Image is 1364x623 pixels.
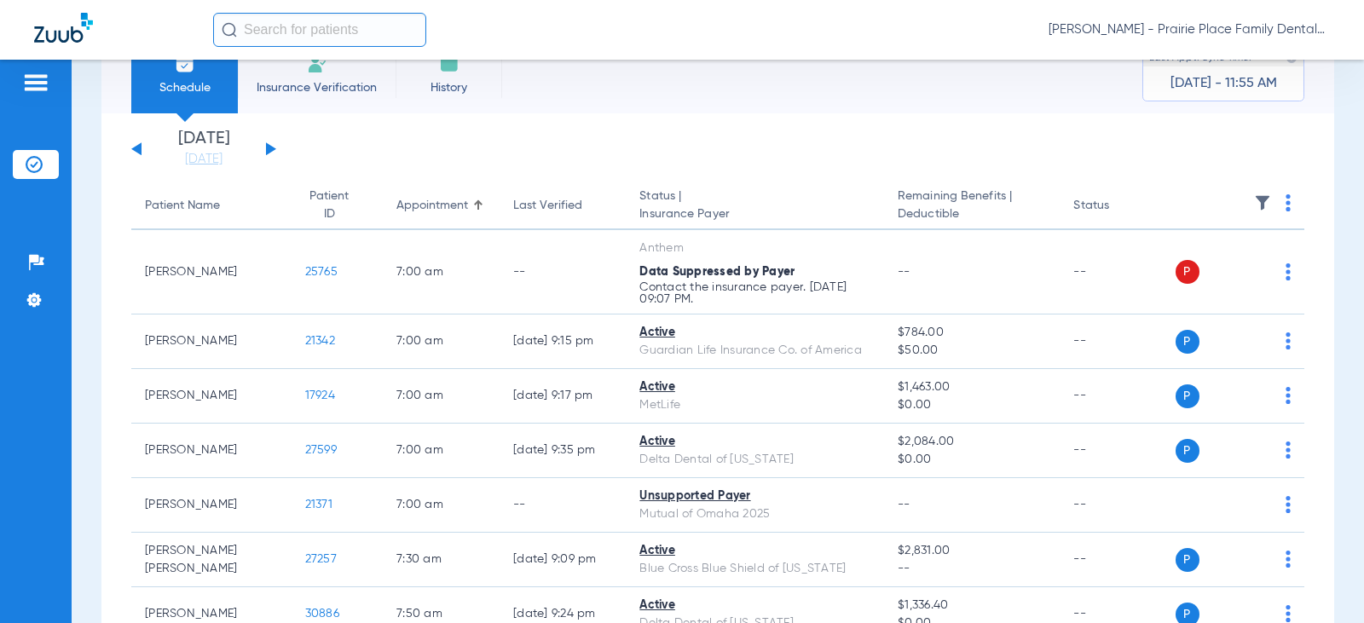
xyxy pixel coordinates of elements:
div: MetLife [639,396,870,414]
th: Status | [626,182,884,230]
td: 7:00 AM [383,424,500,478]
div: Mutual of Omaha 2025 [639,505,870,523]
span: 27257 [305,553,337,565]
img: Schedule [175,54,195,74]
td: 7:30 AM [383,533,500,587]
span: P [1176,548,1199,572]
span: 17924 [305,389,335,401]
img: Zuub Logo [34,13,93,43]
td: [DATE] 9:09 PM [500,533,626,587]
td: [PERSON_NAME] [131,314,292,369]
div: Appointment [396,197,486,215]
span: P [1176,260,1199,284]
img: hamburger-icon [22,72,49,93]
td: 7:00 AM [383,478,500,533]
img: group-dot-blue.svg [1286,194,1291,211]
img: filter.svg [1254,194,1271,211]
div: Appointment [396,197,468,215]
div: Anthem [639,239,870,257]
span: $0.00 [898,396,1046,414]
span: P [1176,330,1199,354]
div: Patient Name [145,197,220,215]
div: Patient ID [305,187,370,223]
img: group-dot-blue.svg [1286,263,1291,280]
span: 30886 [305,608,339,620]
img: Manual Insurance Verification [307,54,327,74]
span: Schedule [144,79,225,96]
span: -- [898,499,910,511]
th: Status [1060,182,1175,230]
img: group-dot-blue.svg [1286,496,1291,513]
td: -- [1060,533,1175,587]
div: Last Verified [513,197,582,215]
td: -- [1060,230,1175,314]
span: 27599 [305,444,337,456]
span: Deductible [898,205,1046,223]
span: P [1176,384,1199,408]
td: -- [1060,478,1175,533]
div: Patient ID [305,187,355,223]
span: 21371 [305,499,332,511]
span: $2,084.00 [898,433,1046,451]
div: Last Verified [513,197,612,215]
td: -- [500,230,626,314]
p: Contact the insurance payer. [DATE] 09:07 PM. [639,281,870,305]
img: Search Icon [222,22,237,37]
div: Active [639,378,870,396]
li: [DATE] [153,130,255,168]
img: group-dot-blue.svg [1286,441,1291,459]
span: -- [898,266,910,278]
td: [PERSON_NAME] [131,478,292,533]
td: [DATE] 9:15 PM [500,314,626,369]
div: Active [639,324,870,342]
td: [DATE] 9:35 PM [500,424,626,478]
div: Unsupported Payer [639,487,870,505]
div: Active [639,542,870,560]
td: 7:00 AM [383,230,500,314]
td: 7:00 AM [383,369,500,424]
input: Search for patients [213,13,426,47]
span: $2,831.00 [898,542,1046,560]
img: group-dot-blue.svg [1286,332,1291,349]
td: [PERSON_NAME] [131,369,292,424]
span: P [1176,439,1199,463]
td: 7:00 AM [383,314,500,369]
span: Insurance Verification [251,79,383,96]
div: Blue Cross Blue Shield of [US_STATE] [639,560,870,578]
img: group-dot-blue.svg [1286,551,1291,568]
span: [PERSON_NAME] - Prairie Place Family Dental [1049,21,1330,38]
span: Insurance Payer [639,205,870,223]
span: $0.00 [898,451,1046,469]
span: 21342 [305,335,335,347]
span: $50.00 [898,342,1046,360]
span: History [408,79,489,96]
span: $1,336.40 [898,597,1046,614]
a: [DATE] [153,151,255,168]
td: [PERSON_NAME] [PERSON_NAME] [131,533,292,587]
td: -- [1060,314,1175,369]
img: History [439,54,459,74]
img: group-dot-blue.svg [1286,605,1291,622]
div: Guardian Life Insurance Co. of America [639,342,870,360]
span: Data Suppressed by Payer [639,266,795,278]
div: Active [639,597,870,614]
span: $784.00 [898,324,1046,342]
div: Delta Dental of [US_STATE] [639,451,870,469]
td: [DATE] 9:17 PM [500,369,626,424]
div: Active [639,433,870,451]
span: -- [898,560,1046,578]
td: -- [1060,369,1175,424]
td: [PERSON_NAME] [131,230,292,314]
span: 25765 [305,266,338,278]
span: [DATE] - 11:55 AM [1170,75,1277,92]
td: -- [1060,424,1175,478]
span: $1,463.00 [898,378,1046,396]
div: Patient Name [145,197,278,215]
th: Remaining Benefits | [884,182,1060,230]
td: -- [500,478,626,533]
td: [PERSON_NAME] [131,424,292,478]
img: group-dot-blue.svg [1286,387,1291,404]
